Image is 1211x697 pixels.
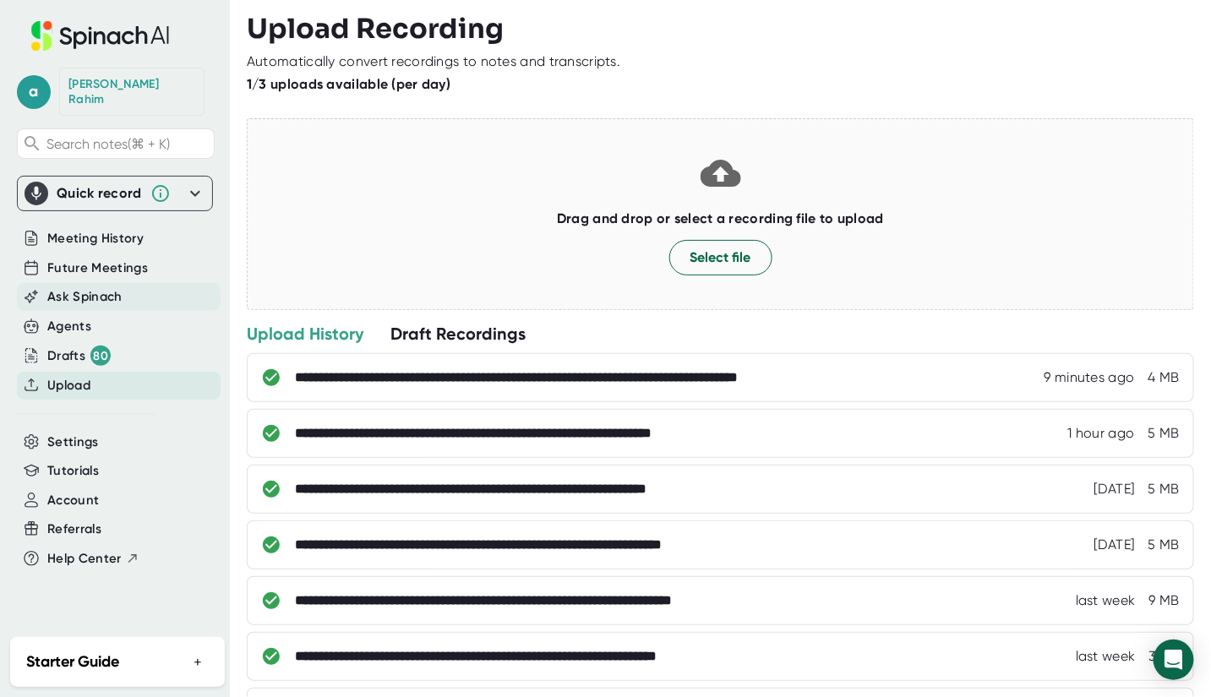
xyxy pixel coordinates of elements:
button: Drafts 80 [47,346,111,366]
div: Upload History [247,323,363,345]
div: 4 MB [1148,369,1180,386]
button: Agents [47,317,91,336]
div: Draft Recordings [390,323,526,345]
div: 9 MB [1149,592,1180,609]
button: Upload [47,376,90,395]
div: 80 [90,346,111,366]
button: + [187,650,209,674]
div: Abdul Rahim [68,77,195,106]
div: 9/8/2025, 7:38:00 AM [1094,536,1135,553]
div: 3 MB [1149,648,1180,665]
h2: Starter Guide [26,651,119,673]
div: 9/5/2025, 7:56:00 AM [1076,592,1136,609]
div: 9/5/2025, 7:55:48 AM [1076,648,1136,665]
div: Quick record [57,185,142,202]
button: Future Meetings [47,259,148,278]
b: 1/3 uploads available (per day) [247,76,450,92]
button: Account [47,491,99,510]
button: Meeting History [47,229,144,248]
button: Tutorials [47,461,99,481]
button: Ask Spinach [47,287,123,307]
div: 9/8/2025, 7:38:34 AM [1094,481,1135,498]
div: 5 MB [1148,536,1180,553]
span: Search notes (⌘ + K) [46,136,170,152]
span: Select file [690,248,751,268]
div: 9/12/2025, 8:51:37 AM [1045,369,1135,386]
div: Open Intercom Messenger [1154,640,1194,680]
div: Automatically convert recordings to notes and transcripts. [247,53,620,70]
b: Drag and drop or select a recording file to upload [557,210,884,226]
div: 9/12/2025, 7:58:45 AM [1068,425,1135,442]
div: 5 MB [1148,481,1180,498]
div: 5 MB [1148,425,1180,442]
div: Drafts [47,346,111,366]
div: Quick record [25,177,205,210]
button: Settings [47,433,99,452]
h3: Upload Recording [247,13,1194,45]
span: Help Center [47,549,122,569]
span: a [17,75,51,109]
button: Select file [669,240,772,275]
button: Referrals [47,520,101,539]
button: Help Center [47,549,139,569]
